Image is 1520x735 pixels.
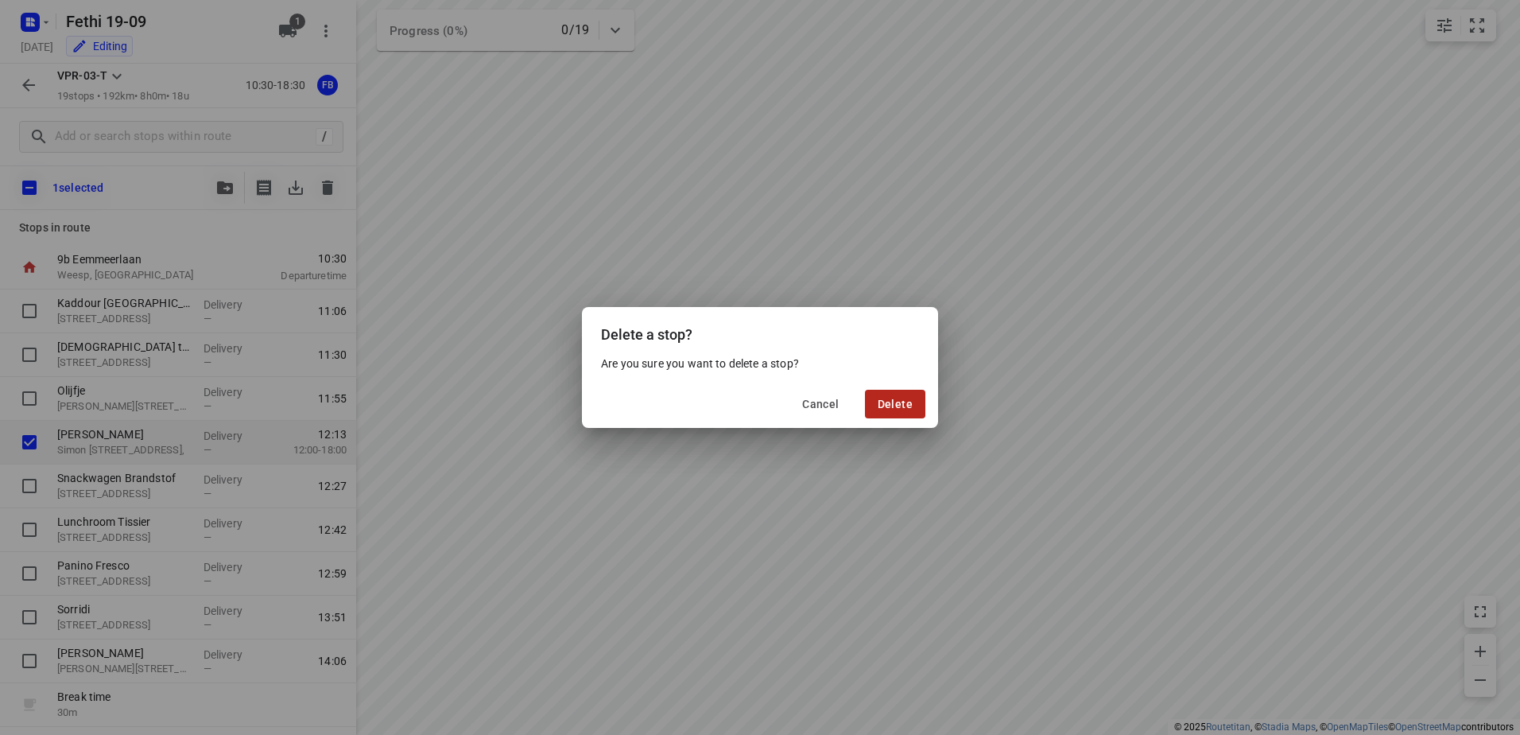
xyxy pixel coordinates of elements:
div: Delete a stop? [582,307,938,356]
button: Cancel [789,390,851,418]
p: Are you sure you want to delete a stop? [601,356,919,371]
span: Cancel [802,398,839,410]
button: Delete [865,390,925,418]
span: Delete [878,398,913,410]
